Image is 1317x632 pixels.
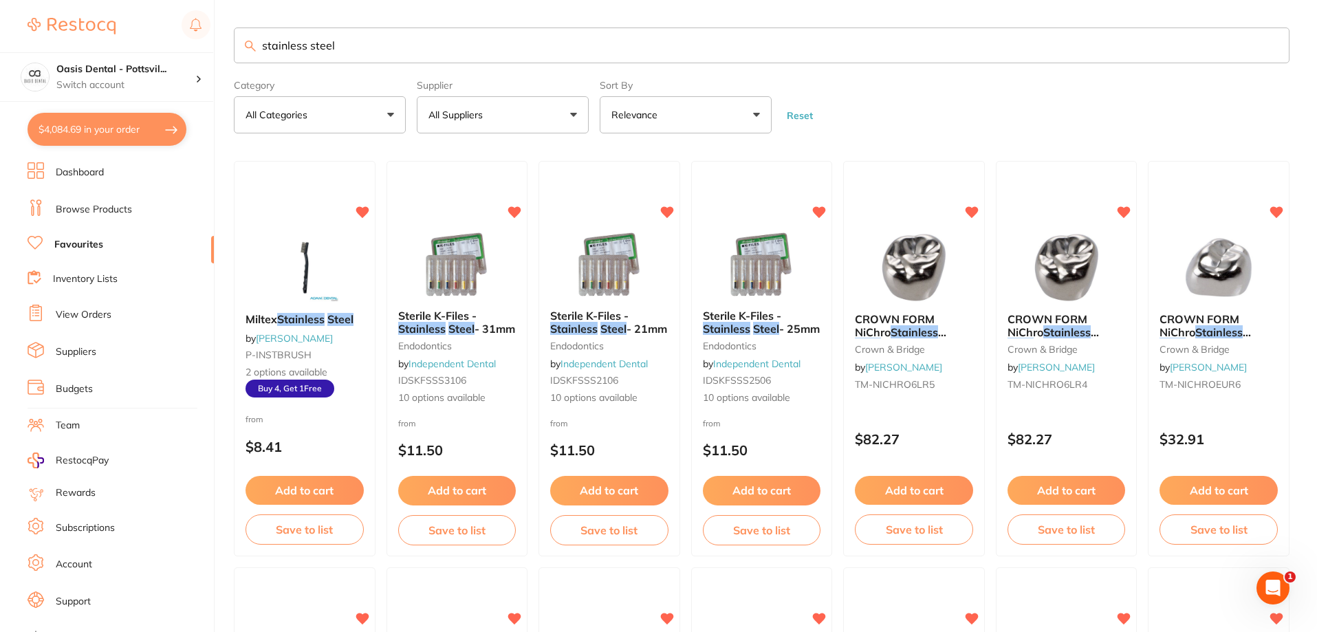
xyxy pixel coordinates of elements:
button: Save to list [398,515,516,545]
b: Miltex Stainless Steel [246,313,364,325]
span: Miltex [246,312,277,326]
em: Stainless [703,322,750,336]
span: from [246,414,263,424]
em: Stainless [891,325,938,339]
button: Save to list [246,514,364,545]
p: $82.27 [1008,431,1126,447]
a: Inventory Lists [53,272,118,286]
b: Sterile K-Files - Stainless Steel - 25mm [703,309,821,335]
button: $4,084.69 in your order [28,113,186,146]
em: Steel [753,322,779,336]
span: - 21mm [627,322,667,336]
a: Budgets [56,382,93,396]
span: 2 options available [246,366,364,380]
iframe: Intercom live chat [1256,571,1289,604]
button: Save to list [1008,514,1126,545]
p: $8.41 [246,439,364,455]
span: 10 options available [398,391,516,405]
span: from [550,418,568,428]
span: - 31mm [475,322,515,336]
a: Favourites [54,238,103,252]
span: 1 [1285,571,1296,582]
label: Category [234,80,406,91]
button: Save to list [703,515,821,545]
span: TM-NICHRO6LR5 [855,378,935,391]
img: CROWN FORM NiChro Stainless Steel Perm Molar 6LR4 Pk of 5 [1022,233,1111,302]
p: $32.91 [1160,431,1278,447]
img: Miltex Stainless Steel [260,233,349,302]
span: by [855,361,942,373]
span: from [703,418,721,428]
button: Add to cart [1008,476,1126,505]
button: All Categories [234,96,406,133]
span: CROWN FORM NiChro [1008,312,1087,338]
span: TM-NICHROEUR6 [1160,378,1241,391]
em: Steel [448,322,475,336]
em: Steel [327,312,353,326]
button: Add to cart [703,476,821,505]
img: CROWN FORM NiChro Stainless Steel 2nd Molar EUR6 Pk of 2 [1174,233,1263,302]
button: Relevance [600,96,772,133]
span: by [703,358,801,370]
em: Stainless [1043,325,1091,339]
small: crown & bridge [855,344,973,355]
a: Independent Dental [713,358,801,370]
span: RestocqPay [56,454,109,468]
p: $82.27 [855,431,973,447]
button: Add to cart [246,476,364,505]
small: endodontics [550,340,668,351]
button: All Suppliers [417,96,589,133]
button: Reset [783,109,817,122]
label: Sort By [600,80,772,91]
small: endodontics [398,340,516,351]
a: RestocqPay [28,453,109,468]
img: CROWN FORM NiChro Stainless Steel Perm Molar 6LR5 Pk of 5 [869,233,959,302]
em: Stainless [398,322,446,336]
button: Save to list [550,515,668,545]
span: by [550,358,648,370]
a: Restocq Logo [28,10,116,42]
img: Sterile K-Files - Stainless Steel - 25mm [717,230,806,298]
small: crown & bridge [1160,344,1278,355]
span: Sterile K-Files - [703,309,781,323]
a: [PERSON_NAME] [1170,361,1247,373]
button: Add to cart [398,476,516,505]
a: [PERSON_NAME] [256,332,333,345]
p: $11.50 [550,442,668,458]
img: Restocq Logo [28,18,116,34]
span: IDSKFSSS3106 [398,374,466,386]
span: Buy 4, Get 1 Free [246,380,334,397]
img: Sterile K-Files - Stainless Steel - 31mm [412,230,501,298]
a: [PERSON_NAME] [865,361,942,373]
button: Save to list [855,514,973,545]
em: Steel [1008,338,1034,351]
img: Oasis Dental - Pottsville [21,63,49,91]
em: Stainless [277,312,325,326]
span: P-INSTBRUSH [246,349,312,361]
b: CROWN FORM NiChro Stainless Steel Perm Molar 6LR4 Pk of 5 [1008,313,1126,338]
span: by [1008,361,1095,373]
a: [PERSON_NAME] [1018,361,1095,373]
small: crown & bridge [1008,344,1126,355]
span: IDSKFSSS2106 [550,374,618,386]
em: Steel [600,322,627,336]
p: All Categories [246,108,313,122]
input: Search Favourite Products [234,28,1289,63]
em: Steel [855,338,881,351]
label: Supplier [417,80,589,91]
p: Relevance [611,108,663,122]
button: Save to list [1160,514,1278,545]
em: Stainless [1195,325,1243,339]
a: Rewards [56,486,96,500]
span: by [246,332,333,345]
span: by [398,358,496,370]
em: Stainless [550,322,598,336]
img: RestocqPay [28,453,44,468]
p: $11.50 [703,442,821,458]
span: by [1160,361,1247,373]
span: Sterile K-Files - [398,309,477,323]
button: Add to cart [1160,476,1278,505]
span: IDSKFSSS2506 [703,374,771,386]
span: TM-NICHRO6LR4 [1008,378,1087,391]
a: Team [56,419,80,433]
